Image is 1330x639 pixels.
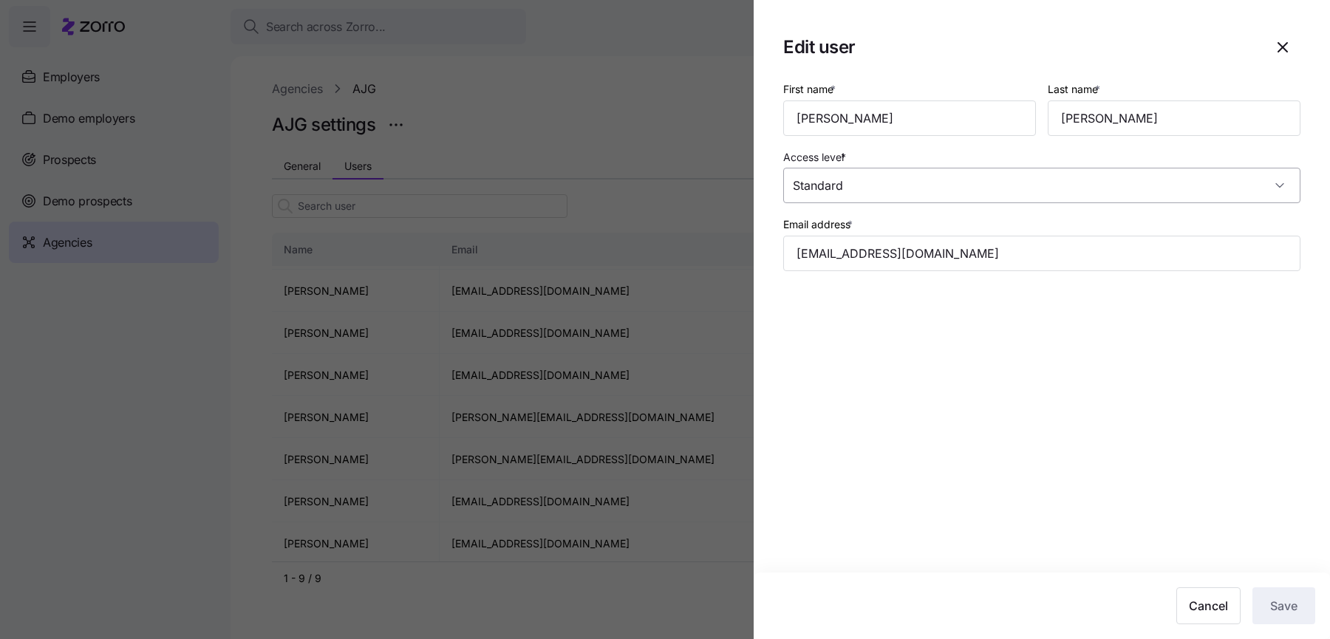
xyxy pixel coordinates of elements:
input: Select access level [783,168,1300,203]
h1: Edit user [783,35,1253,58]
input: Type first name [783,100,1036,136]
span: Cancel [1189,597,1228,615]
label: First name [783,81,839,98]
input: Type last name [1048,100,1300,136]
span: Save [1270,597,1297,615]
button: Cancel [1176,587,1241,624]
label: Last name [1048,81,1103,98]
label: Email address [783,216,856,233]
input: Type user email [783,236,1300,271]
label: Access level [783,149,849,165]
button: Save [1252,587,1315,624]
